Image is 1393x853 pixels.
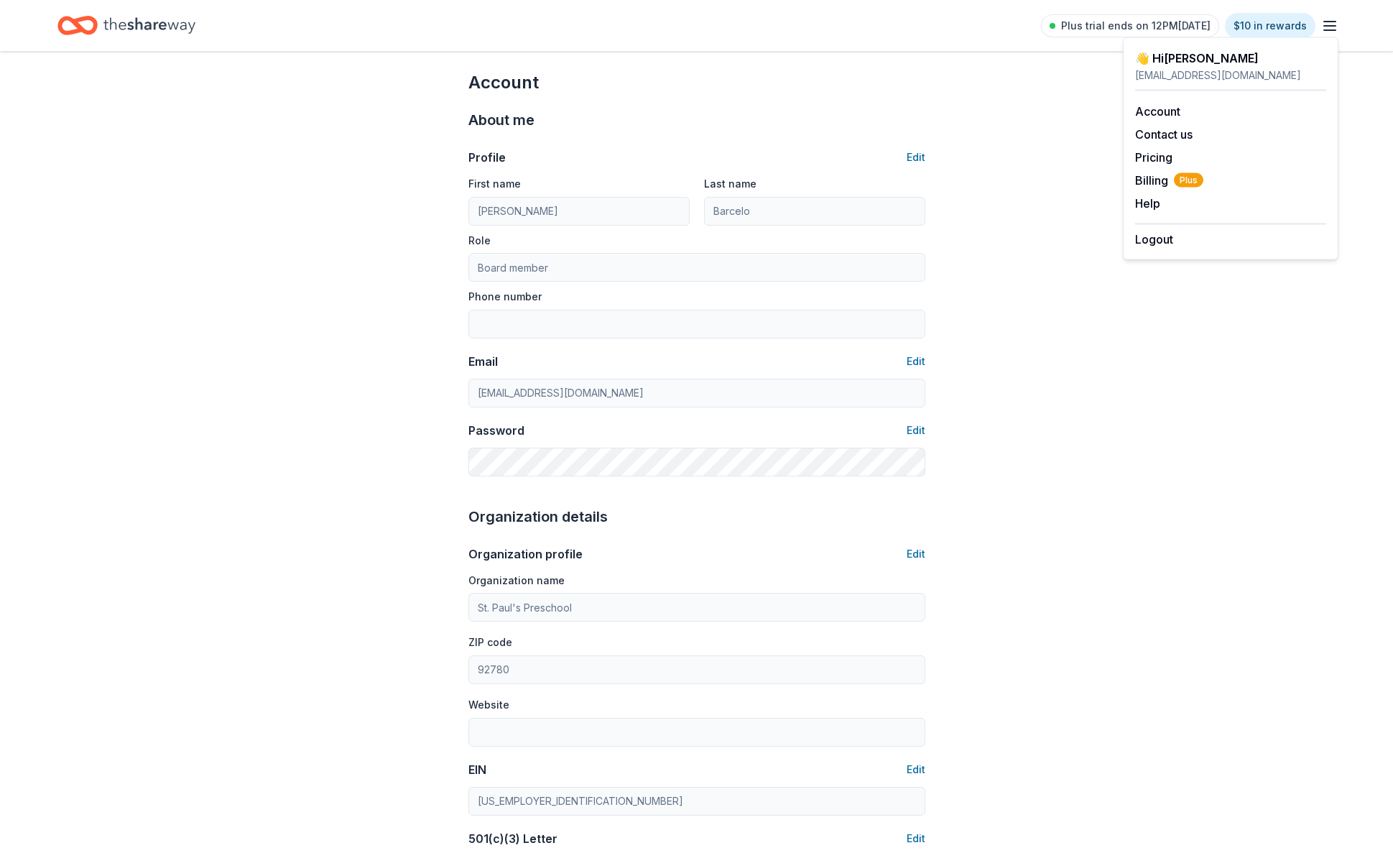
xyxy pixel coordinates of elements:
[468,787,925,816] input: 12-3456789
[1225,13,1315,39] a: $10 in rewards
[468,353,498,370] div: Email
[907,422,925,439] button: Edit
[1135,126,1193,143] button: Contact us
[1135,150,1172,165] a: Pricing
[468,545,583,563] div: Organization profile
[468,234,491,248] label: Role
[468,149,506,166] div: Profile
[468,109,925,132] div: About me
[468,655,925,684] input: 12345 (U.S. only)
[468,290,542,304] label: Phone number
[1135,172,1203,189] button: BillingPlus
[1135,104,1180,119] a: Account
[468,71,925,94] div: Account
[1041,14,1219,37] a: Plus trial ends on 12PM[DATE]
[468,830,557,847] div: 501(c)(3) Letter
[468,573,565,588] label: Organization name
[1135,172,1203,189] span: Billing
[468,761,486,778] div: EIN
[1174,173,1203,188] span: Plus
[907,353,925,370] button: Edit
[468,177,521,191] label: First name
[1135,231,1173,248] button: Logout
[907,545,925,563] button: Edit
[907,830,925,847] button: Edit
[907,761,925,778] button: Edit
[468,422,524,439] div: Password
[468,505,925,528] div: Organization details
[468,635,512,650] label: ZIP code
[704,177,756,191] label: Last name
[57,9,195,42] a: Home
[907,149,925,166] button: Edit
[1061,17,1211,34] span: Plus trial ends on 12PM[DATE]
[1135,67,1326,84] div: [EMAIL_ADDRESS][DOMAIN_NAME]
[1135,195,1160,212] button: Help
[1135,50,1326,67] div: 👋 Hi [PERSON_NAME]
[468,698,509,712] label: Website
